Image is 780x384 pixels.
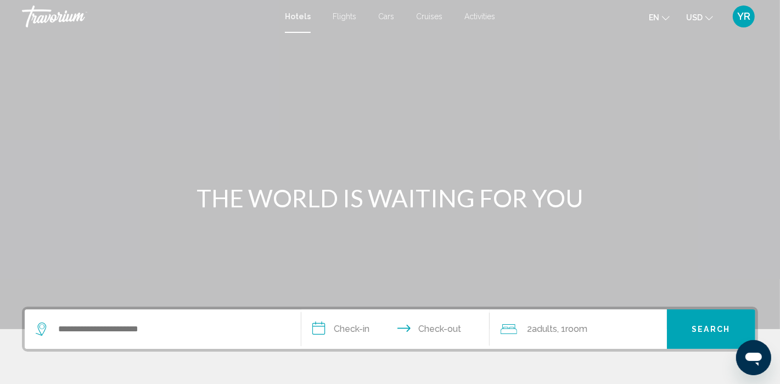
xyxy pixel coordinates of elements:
[25,309,755,349] div: Search widget
[378,12,394,21] a: Cars
[416,12,442,21] a: Cruises
[532,324,557,334] span: Adults
[464,12,495,21] a: Activities
[490,309,667,349] button: Travelers: 2 adults, 0 children
[22,5,274,27] a: Travorium
[649,13,659,22] span: en
[301,309,490,349] button: Check in and out dates
[333,12,356,21] a: Flights
[285,12,311,21] a: Hotels
[184,184,596,212] h1: THE WORLD IS WAITING FOR YOU
[649,9,670,25] button: Change language
[736,340,771,375] iframe: Button to launch messaging window
[686,13,703,22] span: USD
[737,11,750,22] span: YR
[557,321,587,337] span: , 1
[730,5,758,28] button: User Menu
[692,325,731,334] span: Search
[527,321,557,337] span: 2
[686,9,713,25] button: Change currency
[565,324,587,334] span: Room
[667,309,755,349] button: Search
